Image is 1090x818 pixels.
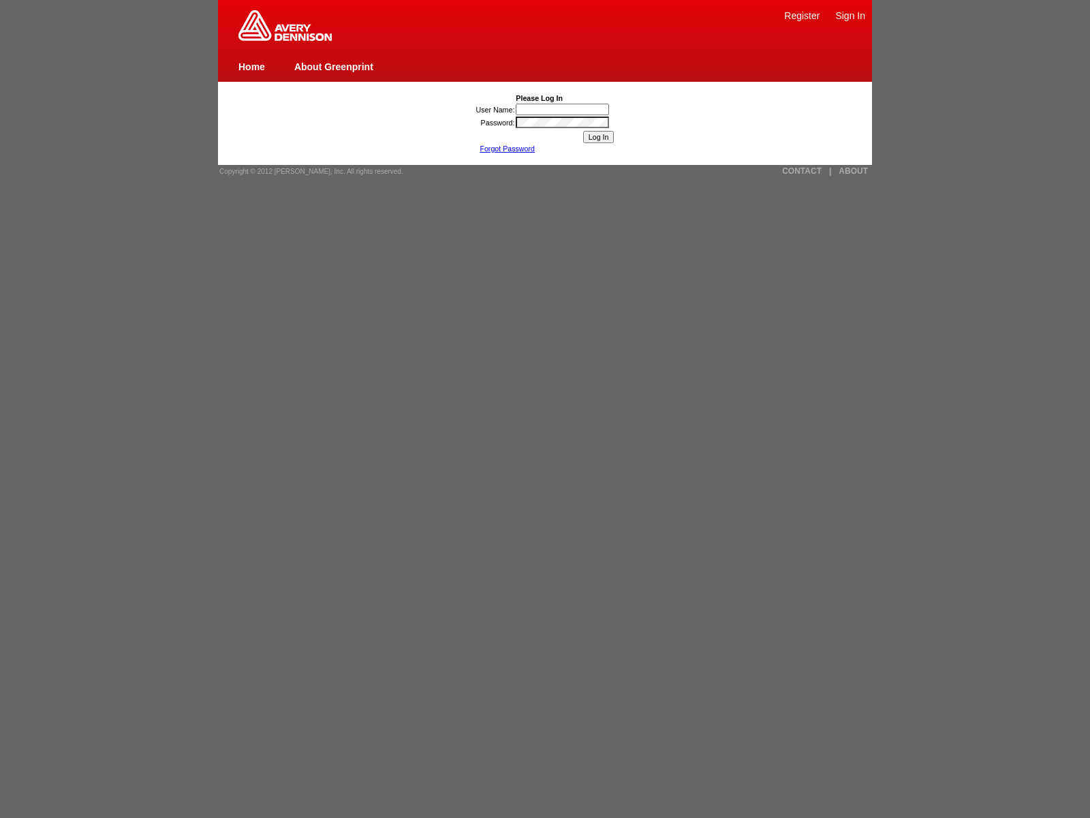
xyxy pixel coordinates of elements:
a: Sign In [835,10,865,21]
a: ABOUT [839,166,868,176]
label: Password: [481,119,515,127]
a: About Greenprint [294,61,373,72]
a: Greenprint [238,34,332,42]
a: Forgot Password [480,145,535,153]
b: Please Log In [516,94,563,102]
input: Log In [583,131,614,143]
a: CONTACT [782,166,822,176]
a: | [829,166,831,176]
span: Copyright © 2012 [PERSON_NAME], Inc. All rights reserved. [219,168,403,175]
img: Home [238,10,332,41]
a: Home [238,61,265,72]
a: Register [784,10,820,21]
label: User Name: [476,106,515,114]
